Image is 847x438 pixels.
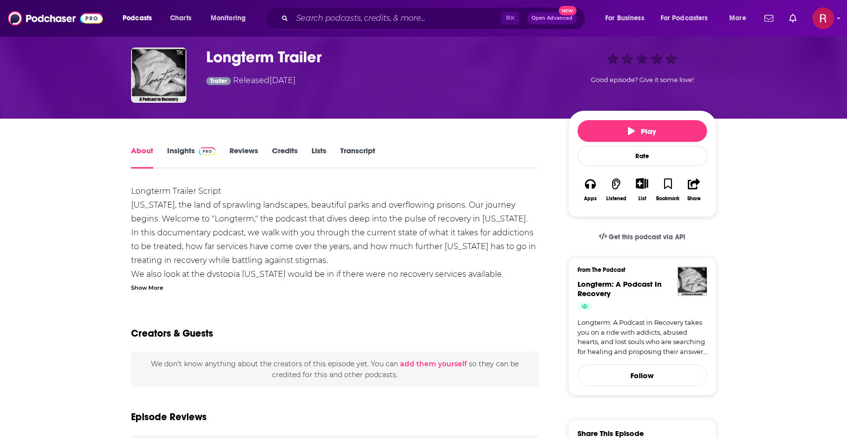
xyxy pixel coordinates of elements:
[729,11,746,25] span: More
[812,7,834,29] button: Show profile menu
[654,10,722,26] button: open menu
[584,196,597,202] div: Apps
[638,195,646,202] div: List
[578,279,662,298] a: Longterm: A Podcast In Recovery
[559,6,577,15] span: New
[677,266,707,296] img: Longterm: A Podcast In Recovery
[578,318,707,356] a: Longterm: A Podcast in Recovery takes you on a ride with addicts, abused hearts, and lost souls w...
[167,146,216,169] a: InsightsPodchaser Pro
[632,178,652,189] button: Show More Button
[578,429,644,438] h3: Share This Episode
[578,364,707,386] button: Follow
[605,11,644,25] span: For Business
[655,172,681,208] button: Bookmark
[204,10,259,26] button: open menu
[578,172,603,208] button: Apps
[123,11,152,25] span: Podcasts
[812,7,834,29] span: Logged in as rebeccaagurto
[340,146,375,169] a: Transcript
[527,12,577,24] button: Open AdvancedNew
[131,146,153,169] a: About
[603,172,629,208] button: Listened
[760,10,777,27] a: Show notifications dropdown
[812,7,834,29] img: User Profile
[206,47,552,67] h1: Longterm Trailer
[501,12,519,25] span: ⌘ K
[661,11,708,25] span: For Podcasters
[206,75,296,88] div: Released [DATE]
[131,327,213,340] h2: Creators & Guests
[151,359,519,379] span: We don't know anything about the creators of this episode yet . You can so they can be credited f...
[532,16,573,21] span: Open Advanced
[131,47,186,103] img: Longterm Trailer
[578,146,707,166] div: Rate
[116,10,165,26] button: open menu
[229,146,258,169] a: Reviews
[272,146,298,169] a: Credits
[170,11,191,25] span: Charts
[312,146,326,169] a: Lists
[606,196,626,202] div: Listened
[785,10,801,27] a: Show notifications dropdown
[598,10,657,26] button: open menu
[687,196,701,202] div: Share
[681,172,707,208] button: Share
[628,127,656,136] span: Play
[292,10,501,26] input: Search podcasts, credits, & more...
[578,266,699,273] h3: From The Podcast
[199,147,216,155] img: Podchaser Pro
[210,78,227,84] span: Trailer
[8,9,103,28] img: Podchaser - Follow, Share and Rate Podcasts
[722,10,758,26] button: open menu
[591,225,694,249] a: Get this podcast via API
[274,7,595,30] div: Search podcasts, credits, & more...
[400,360,467,368] button: add them yourself
[131,184,539,337] div: Longterm Trailer Script [US_STATE], the land of sprawling landscapes, beautiful parks and overflo...
[591,76,694,84] span: Good episode? Give it some love!
[609,233,685,241] span: Get this podcast via API
[578,120,707,142] button: Play
[656,196,679,202] div: Bookmark
[131,411,207,423] h3: Episode Reviews
[164,10,197,26] a: Charts
[629,172,655,208] div: Show More ButtonList
[211,11,246,25] span: Monitoring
